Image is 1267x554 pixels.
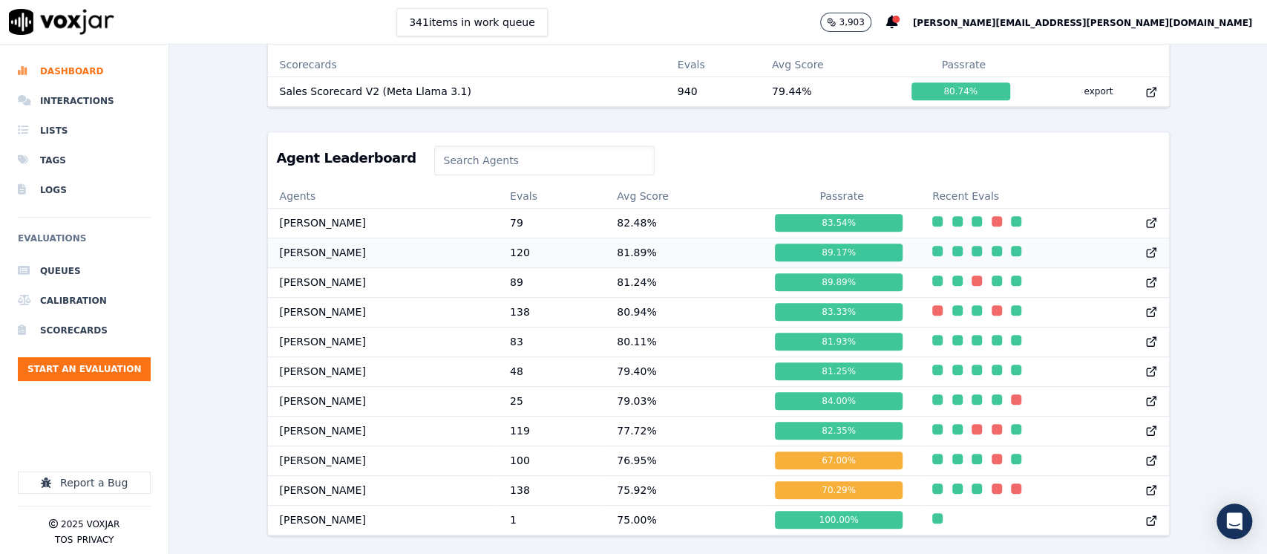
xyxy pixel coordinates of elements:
[605,386,763,416] td: 79.03 %
[434,146,655,175] input: Search Agents
[18,316,151,345] a: Scorecards
[396,8,548,36] button: 341items in work queue
[498,505,605,535] td: 1
[605,297,763,327] td: 80.94 %
[775,511,903,529] div: 100.00 %
[666,53,760,76] th: Evals
[268,356,498,386] td: [PERSON_NAME]
[61,518,120,530] p: 2025 Voxjar
[268,446,498,475] td: [PERSON_NAME]
[605,416,763,446] td: 77.72 %
[18,256,151,286] a: Queues
[605,505,763,535] td: 75.00 %
[498,184,605,208] th: Evals
[498,238,605,267] td: 120
[268,238,498,267] td: [PERSON_NAME]
[18,146,151,175] a: Tags
[18,357,151,381] button: Start an Evaluation
[605,475,763,505] td: 75.92 %
[820,13,885,32] button: 3,903
[775,303,903,321] div: 83.33 %
[268,505,498,535] td: [PERSON_NAME]
[605,446,763,475] td: 76.95 %
[268,475,498,505] td: [PERSON_NAME]
[605,208,763,238] td: 82.48 %
[268,327,498,356] td: [PERSON_NAME]
[605,184,763,208] th: Avg Score
[775,214,903,232] div: 83.54 %
[775,244,903,261] div: 89.17 %
[18,286,151,316] a: Calibration
[775,362,903,380] div: 81.25 %
[18,229,151,256] h6: Evaluations
[9,9,114,35] img: voxjar logo
[498,475,605,505] td: 138
[775,273,903,291] div: 89.89 %
[775,392,903,410] div: 84.00 %
[76,534,114,546] button: Privacy
[1217,504,1252,539] div: Open Intercom Messenger
[18,56,151,86] a: Dashboard
[268,386,498,416] td: [PERSON_NAME]
[268,297,498,327] td: [PERSON_NAME]
[605,356,763,386] td: 79.40 %
[268,208,498,238] td: [PERSON_NAME]
[18,472,151,494] button: Report a Bug
[820,13,871,32] button: 3,903
[277,151,416,165] h3: Agent Leaderboard
[760,53,900,76] th: Avg Score
[666,76,760,106] td: 940
[775,333,903,351] div: 81.93 %
[18,116,151,146] a: Lists
[911,82,1010,100] div: 80.74 %
[498,416,605,446] td: 119
[913,13,1267,31] button: [PERSON_NAME][EMAIL_ADDRESS][PERSON_NAME][DOMAIN_NAME]
[913,18,1252,28] span: [PERSON_NAME][EMAIL_ADDRESS][PERSON_NAME][DOMAIN_NAME]
[268,76,666,106] td: Sales Scorecard V2 (Meta Llama 3.1)
[268,267,498,297] td: [PERSON_NAME]
[760,76,900,106] td: 79.44 %
[498,297,605,327] td: 138
[605,327,763,356] td: 80.11 %
[605,267,763,297] td: 81.24 %
[498,386,605,416] td: 25
[268,184,498,208] th: Agents
[498,446,605,475] td: 100
[920,184,1169,208] th: Recent Evals
[268,416,498,446] td: [PERSON_NAME]
[775,422,903,440] div: 82.35 %
[605,238,763,267] td: 81.89 %
[18,175,151,205] a: Logs
[763,184,920,208] th: Passrate
[775,481,903,499] div: 70.29 %
[498,356,605,386] td: 48
[55,534,73,546] button: TOS
[498,267,605,297] td: 89
[900,53,1028,76] th: Passrate
[1072,79,1124,103] button: export
[498,208,605,238] td: 79
[775,452,903,469] div: 67.00 %
[18,86,151,116] a: Interactions
[839,16,864,28] p: 3,903
[268,53,666,76] th: Scorecards
[498,327,605,356] td: 83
